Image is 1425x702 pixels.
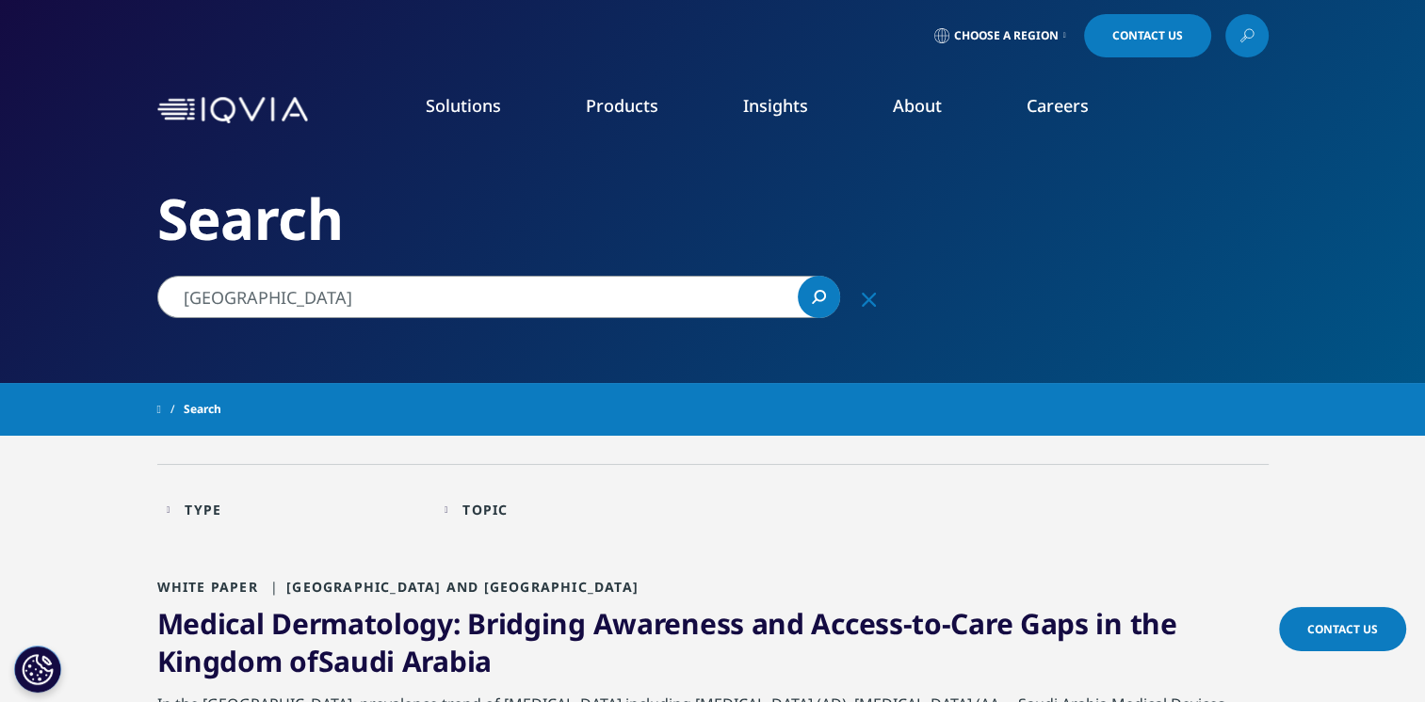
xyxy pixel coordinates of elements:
[316,66,1269,154] nav: Primary
[1027,94,1089,117] a: Careers
[893,94,942,117] a: About
[184,392,221,426] span: Search
[263,578,639,596] span: [GEOGRAPHIC_DATA] and [GEOGRAPHIC_DATA]
[157,183,1269,254] h2: Search
[426,94,501,117] a: Solutions
[847,276,892,321] div: Clear
[157,578,258,596] span: White Paper
[586,94,658,117] a: Products
[1112,30,1183,41] span: Contact Us
[157,604,1177,680] a: Medical Dermatology: Bridging Awareness and Access-to-Care Gaps in the Kingdom ofSaudi Arabia
[743,94,808,117] a: Insights
[1279,607,1406,651] a: Contact Us
[954,28,1059,43] span: Choose a Region
[157,276,840,318] input: Search
[14,646,61,693] button: Cookies Settings
[402,642,492,680] span: Arabia
[1307,621,1378,637] span: Contact Us
[157,97,308,124] img: IQVIA Healthcare Information Technology and Pharma Clinical Research Company
[1084,14,1211,57] a: Contact Us
[318,642,396,680] span: Saudi
[862,293,876,307] svg: Clear
[798,276,840,318] a: Search
[812,290,826,304] svg: Search
[185,501,221,519] div: Type facet.
[462,501,508,519] div: Topic facet.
